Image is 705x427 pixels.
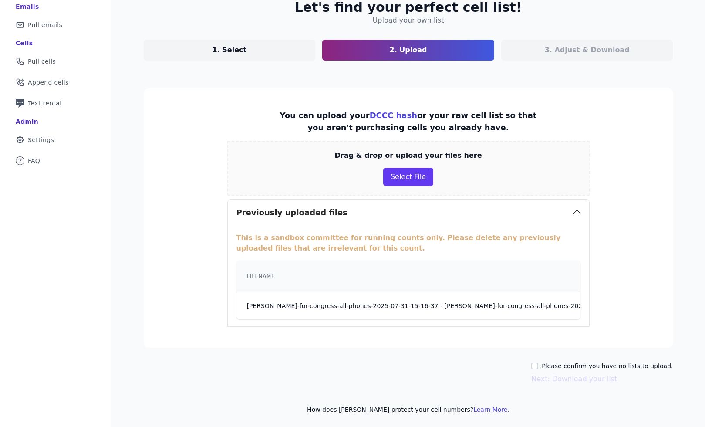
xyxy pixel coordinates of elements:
[28,20,62,29] span: Pull emails
[7,73,104,92] a: Append cells
[236,233,580,254] p: This is a sandbox committee for running counts only. Please delete any previously uploaded files ...
[322,40,494,61] a: 2. Upload
[16,39,33,47] div: Cells
[28,156,40,165] span: FAQ
[7,151,104,170] a: FAQ
[7,52,104,71] a: Pull cells
[383,168,433,186] button: Select File
[236,292,684,319] td: [PERSON_NAME]-for-congress-all-phones-2025-07-31-15-16-37 - [PERSON_NAME]-for-congress-all-phones...
[228,200,589,226] button: Previously uploaded files
[144,405,673,414] p: How does [PERSON_NAME] protect your cell numbers?
[390,45,427,55] p: 2. Upload
[7,130,104,149] a: Settings
[370,111,417,120] a: DCCC hash
[28,136,54,144] span: Settings
[7,94,104,113] a: Text rental
[236,261,684,292] th: Filename
[28,78,69,87] span: Append cells
[531,374,617,384] button: Next: Download your list
[144,40,316,61] a: 1. Select
[7,15,104,34] a: Pull emails
[473,405,509,414] button: Learn More.
[28,99,62,108] span: Text rental
[373,15,444,26] h4: Upload your own list
[213,45,247,55] p: 1. Select
[236,207,347,219] h3: Previously uploaded files
[545,45,630,55] p: 3. Adjust & Download
[334,150,482,161] p: Drag & drop or upload your files here
[542,362,673,370] label: Please confirm you have no lists to upload.
[16,2,39,11] div: Emails
[16,117,38,126] div: Admin
[28,57,56,66] span: Pull cells
[273,109,544,134] p: You can upload your or your raw cell list so that you aren't purchasing cells you already have.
